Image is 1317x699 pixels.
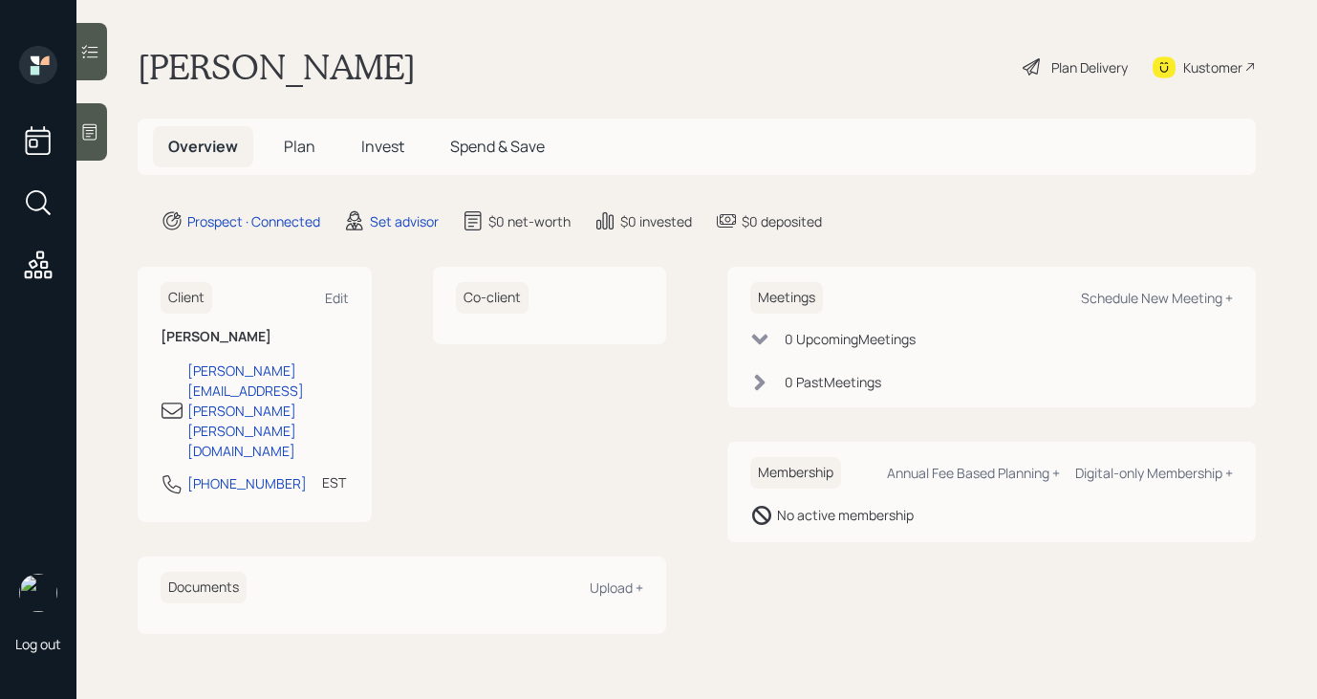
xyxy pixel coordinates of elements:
[785,329,916,349] div: 0 Upcoming Meeting s
[161,282,212,314] h6: Client
[322,472,346,492] div: EST
[161,329,349,345] h6: [PERSON_NAME]
[742,211,822,231] div: $0 deposited
[325,289,349,307] div: Edit
[887,464,1060,482] div: Annual Fee Based Planning +
[750,282,823,314] h6: Meetings
[1075,464,1233,482] div: Digital-only Membership +
[284,136,315,157] span: Plan
[15,635,61,653] div: Log out
[187,360,349,461] div: [PERSON_NAME][EMAIL_ADDRESS][PERSON_NAME][PERSON_NAME][DOMAIN_NAME]
[777,505,914,525] div: No active membership
[785,372,881,392] div: 0 Past Meeting s
[488,211,571,231] div: $0 net-worth
[187,211,320,231] div: Prospect · Connected
[450,136,545,157] span: Spend & Save
[750,457,841,489] h6: Membership
[620,211,692,231] div: $0 invested
[590,579,643,597] div: Upload +
[1081,289,1233,307] div: Schedule New Meeting +
[1183,57,1242,77] div: Kustomer
[456,282,529,314] h6: Co-client
[370,211,439,231] div: Set advisor
[138,46,416,88] h1: [PERSON_NAME]
[19,574,57,612] img: aleksandra-headshot.png
[161,572,247,603] h6: Documents
[168,136,238,157] span: Overview
[187,473,307,493] div: [PHONE_NUMBER]
[1051,57,1128,77] div: Plan Delivery
[361,136,404,157] span: Invest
